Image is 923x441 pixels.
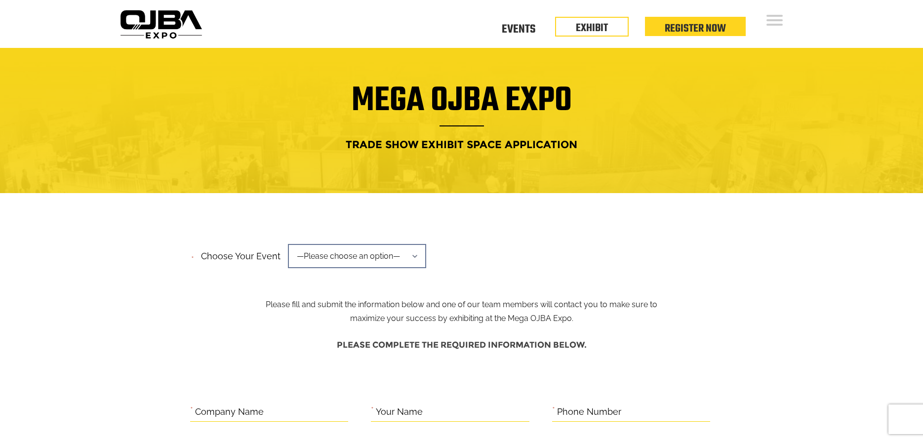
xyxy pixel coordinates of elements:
label: Choose your event [195,242,281,264]
a: Register Now [665,20,726,37]
p: Please fill and submit the information below and one of our team members will contact you to make... [258,248,665,325]
span: —Please choose an option— [288,244,426,268]
a: EXHIBIT [576,20,608,37]
label: Your Name [376,404,423,420]
label: Phone Number [557,404,621,420]
h4: Please complete the required information below. [190,335,733,355]
h4: Trade Show Exhibit Space Application [123,135,800,154]
label: Company Name [195,404,264,420]
h1: Mega OJBA Expo [123,87,800,126]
